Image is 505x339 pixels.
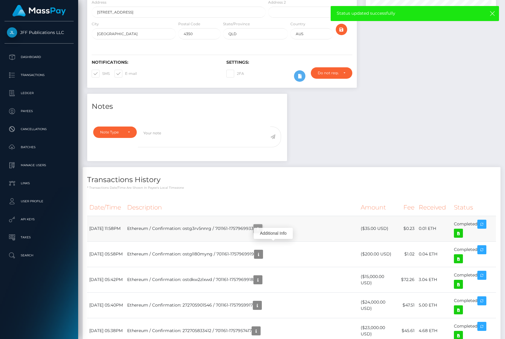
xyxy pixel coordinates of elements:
td: $1.02 [398,241,417,267]
p: Batches [7,143,71,152]
a: Cancellations [5,122,74,137]
a: Taxes [5,230,74,245]
a: User Profile [5,194,74,209]
td: Ethereum / Confirmation: ostdkw2zlxwd / 701161-1757969918 [125,267,359,292]
th: Received [417,199,452,216]
p: Links [7,179,71,188]
td: $47.51 [398,292,417,318]
td: Completed [452,267,496,292]
a: Ledger [5,86,74,101]
label: SMS [92,70,110,78]
a: API Keys [5,212,74,227]
td: 0.01 ETH [417,216,452,241]
button: Do not require [311,67,352,79]
td: ($15,000.00 USD) [359,267,398,292]
label: 2FA [226,70,244,78]
td: ($24,000.00 USD) [359,292,398,318]
td: Completed [452,216,496,241]
td: $0.23 [398,216,417,241]
td: ($35.00 USD) [359,216,398,241]
th: Amount [359,199,398,216]
img: JFF Publications LLC [7,27,17,38]
label: State/Province [223,21,250,27]
h6: Notifications: [92,60,217,65]
p: Manage Users [7,161,71,170]
a: Search [5,248,74,263]
a: Payees [5,104,74,119]
td: Ethereum / Confirmation: ostgll80myng / 701161-1757969919 [125,241,359,267]
td: [DATE] 05:40PM [87,292,125,318]
p: Ledger [7,89,71,98]
a: Batches [5,140,74,155]
td: [DATE] 05:42PM [87,267,125,292]
p: Transactions [7,71,71,80]
td: Completed [452,292,496,318]
div: Additional Info [254,228,293,239]
th: Date/Time [87,199,125,216]
h4: Transactions History [87,175,496,185]
label: E-mail [115,70,137,78]
td: 0.04 ETH [417,241,452,267]
p: * Transactions date/time are shown in payee's local timezone [87,185,496,190]
span: JFF Publications LLC [5,30,74,35]
a: Dashboard [5,50,74,65]
h4: Notes [92,101,283,112]
label: City [92,21,99,27]
p: Cancellations [7,125,71,134]
span: Status updated successfully [337,10,476,17]
th: Description [125,199,359,216]
p: Dashboard [7,53,71,62]
label: Country [290,21,305,27]
a: Manage Users [5,158,74,173]
div: Note Type [100,130,123,135]
td: Completed [452,241,496,267]
td: [DATE] 05:58PM [87,241,125,267]
td: 5.00 ETH [417,292,452,318]
td: 3.04 ETH [417,267,452,292]
p: User Profile [7,197,71,206]
p: Payees [7,107,71,116]
td: Ethereum / Confirmation: ostg3rv5nnrg / 701161-1757969933 [125,216,359,241]
button: Note Type [93,127,137,138]
td: Ethereum / Confirmation: 272705901546 / 701161-1757959917 [125,292,359,318]
p: Taxes [7,233,71,242]
img: MassPay Logo [12,5,66,17]
th: Status [452,199,496,216]
a: Transactions [5,68,74,83]
td: [DATE] 11:58PM [87,216,125,241]
label: Postal Code [178,21,200,27]
p: API Keys [7,215,71,224]
th: Fee [398,199,417,216]
div: Do not require [318,71,338,75]
a: Links [5,176,74,191]
td: $72.26 [398,267,417,292]
p: Search [7,251,71,260]
h6: Settings: [226,60,352,65]
td: ($200.00 USD) [359,241,398,267]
